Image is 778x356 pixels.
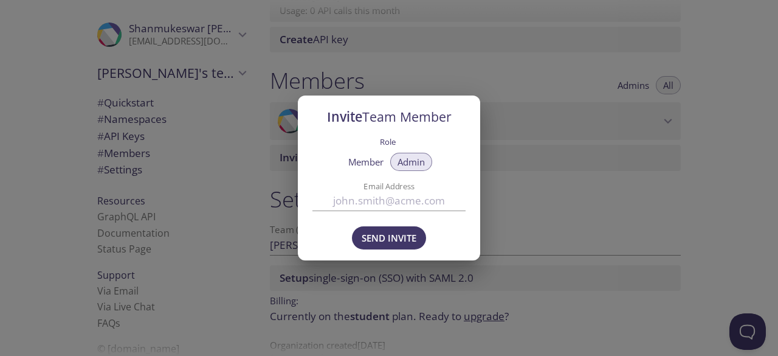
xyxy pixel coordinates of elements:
[327,108,452,125] span: Invite
[341,153,391,171] button: Member
[312,191,466,211] input: john.smith@acme.com
[380,133,396,149] label: Role
[352,226,426,250] button: Send Invite
[362,230,416,246] span: Send Invite
[390,153,432,171] button: Admin
[362,108,452,125] span: Team Member
[332,182,447,190] label: Email Address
